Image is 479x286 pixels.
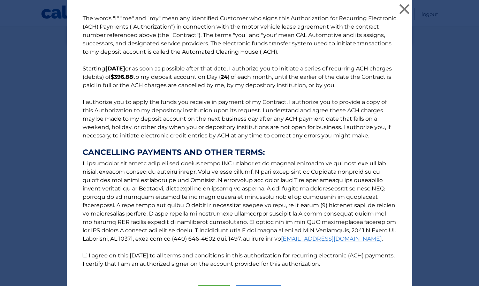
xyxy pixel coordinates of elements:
button: × [397,2,411,16]
p: The words "I" "me" and "my" mean any identified Customer who signs this Authorization for Recurri... [76,14,403,268]
b: $396.88 [111,74,133,80]
strong: CANCELLING PAYMENTS AND OTHER TERMS: [83,148,396,157]
a: [EMAIL_ADDRESS][DOMAIN_NAME] [281,235,382,242]
label: I agree on this [DATE] to all terms and conditions in this authorization for recurring electronic... [83,252,395,267]
b: [DATE] [105,65,125,72]
b: 24 [221,74,228,80]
